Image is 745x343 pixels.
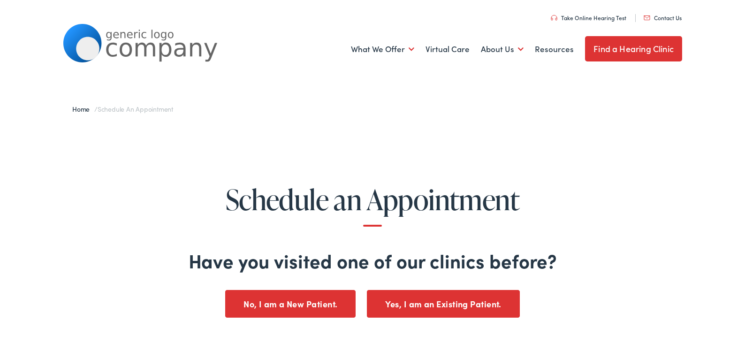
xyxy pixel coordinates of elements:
[644,14,682,22] a: Contact Us
[535,32,574,67] a: Resources
[225,290,356,318] button: No, I am a New Patient.
[481,32,524,67] a: About Us
[72,104,173,114] span: /
[367,290,520,318] button: Yes, I am an Existing Patient.
[30,249,715,272] h2: Have you visited one of our clinics before?
[72,104,94,114] a: Home
[98,104,173,114] span: Schedule an Appointment
[644,15,650,20] img: utility icon
[551,14,626,22] a: Take Online Hearing Test
[426,32,470,67] a: Virtual Care
[30,184,715,227] h1: Schedule an Appointment
[585,36,682,61] a: Find a Hearing Clinic
[351,32,414,67] a: What We Offer
[551,15,557,21] img: utility icon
